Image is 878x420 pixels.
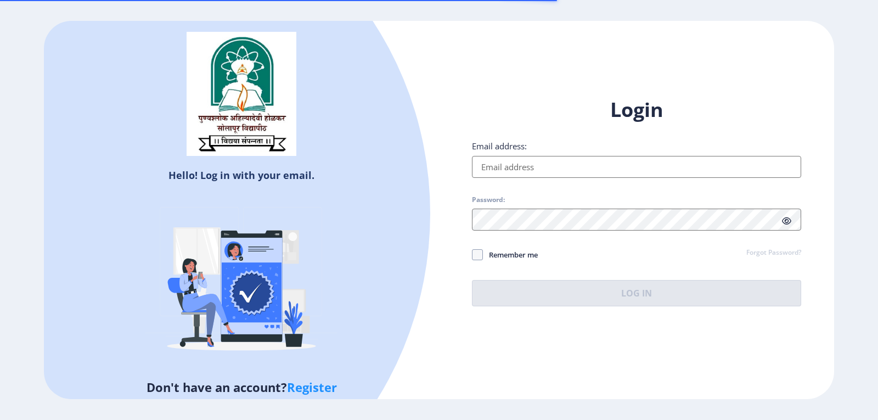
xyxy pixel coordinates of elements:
a: Forgot Password? [746,248,801,258]
button: Log In [472,280,801,306]
h1: Login [472,97,801,123]
label: Email address: [472,141,527,152]
h5: Don't have an account? [52,378,431,396]
a: Register [287,379,337,395]
img: sulogo.png [187,32,296,156]
span: Remember me [483,248,538,261]
label: Password: [472,195,505,204]
img: Verified-rafiki.svg [145,186,337,378]
input: Email address [472,156,801,178]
